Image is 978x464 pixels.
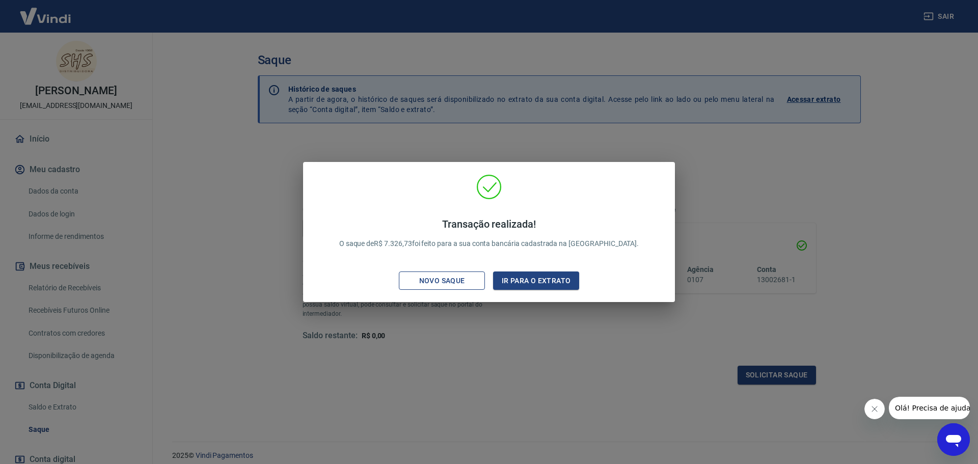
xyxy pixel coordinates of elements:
[889,397,970,419] iframe: Mensagem da empresa
[493,271,579,290] button: Ir para o extrato
[407,275,477,287] div: Novo saque
[864,399,885,419] iframe: Fechar mensagem
[339,218,639,230] h4: Transação realizada!
[339,218,639,249] p: O saque de R$ 7.326,73 foi feito para a sua conta bancária cadastrada na [GEOGRAPHIC_DATA].
[6,7,86,15] span: Olá! Precisa de ajuda?
[399,271,485,290] button: Novo saque
[937,423,970,456] iframe: Botão para abrir a janela de mensagens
